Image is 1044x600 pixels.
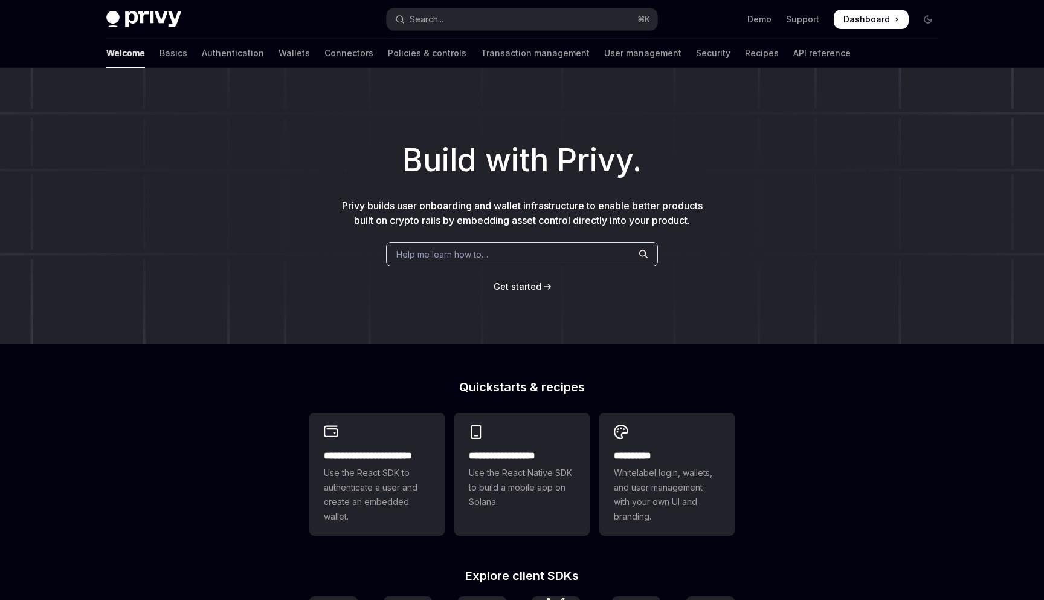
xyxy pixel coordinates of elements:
[387,8,657,30] button: Open search
[309,381,735,393] h2: Quickstarts & recipes
[786,13,819,25] a: Support
[745,39,779,68] a: Recipes
[106,39,145,68] a: Welcome
[396,248,488,261] span: Help me learn how to…
[279,39,310,68] a: Wallets
[834,10,909,29] a: Dashboard
[454,412,590,536] a: **** **** **** ***Use the React Native SDK to build a mobile app on Solana.
[494,281,541,293] a: Get started
[843,13,890,25] span: Dashboard
[747,13,772,25] a: Demo
[19,137,1025,184] h1: Build with Privy.
[388,39,466,68] a: Policies & controls
[324,39,373,68] a: Connectors
[793,39,851,68] a: API reference
[469,466,575,509] span: Use the React Native SDK to build a mobile app on Solana.
[918,10,938,29] button: Toggle dark mode
[696,39,730,68] a: Security
[159,39,187,68] a: Basics
[202,39,264,68] a: Authentication
[324,466,430,524] span: Use the React SDK to authenticate a user and create an embedded wallet.
[604,39,681,68] a: User management
[637,15,650,24] span: ⌘ K
[614,466,720,524] span: Whitelabel login, wallets, and user management with your own UI and branding.
[494,281,541,292] span: Get started
[599,412,735,536] a: **** *****Whitelabel login, wallets, and user management with your own UI and branding.
[410,12,443,27] div: Search...
[481,39,590,68] a: Transaction management
[106,11,181,28] img: dark logo
[309,570,735,582] h2: Explore client SDKs
[342,200,703,226] span: Privy builds user onboarding and wallet infrastructure to enable better products built on crypto ...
